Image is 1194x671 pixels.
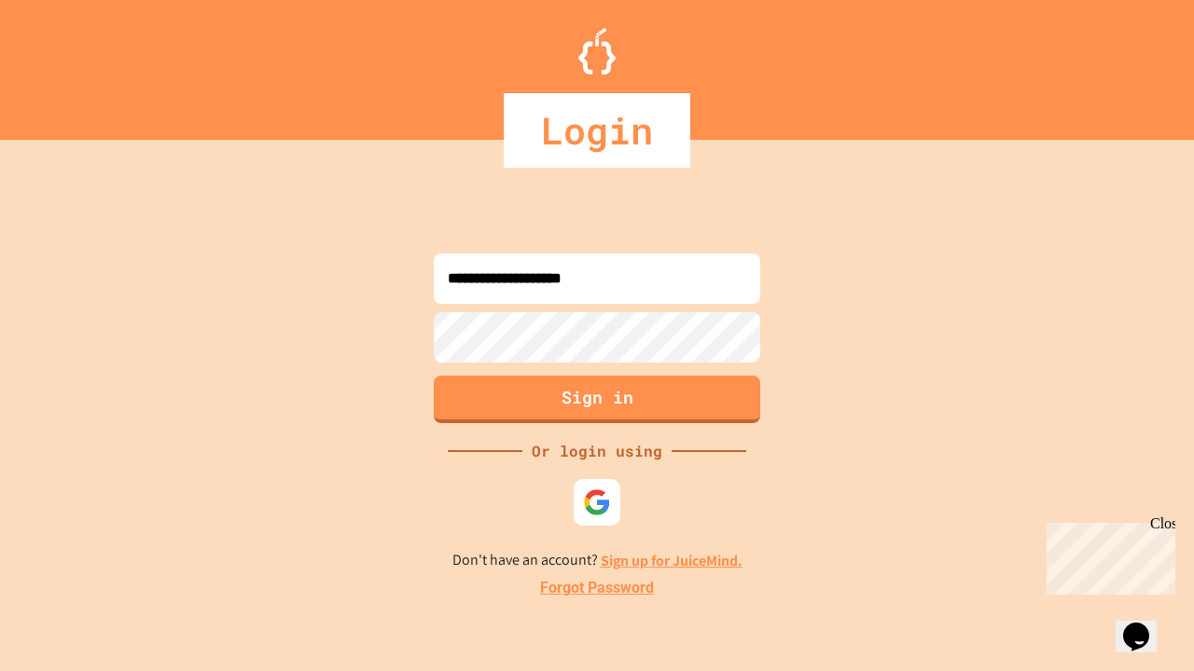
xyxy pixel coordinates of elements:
img: Logo.svg [578,28,616,75]
iframe: chat widget [1116,596,1175,652]
a: Sign up for JuiceMind. [601,551,743,570]
img: google-icon.svg [583,488,611,516]
iframe: chat widget [1039,515,1175,595]
div: Login [504,93,690,168]
div: Chat with us now!Close [7,7,129,118]
button: Sign in [434,376,760,423]
div: Or login using [522,440,672,462]
a: Forgot Password [540,577,654,599]
p: Don't have an account? [452,549,743,572]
